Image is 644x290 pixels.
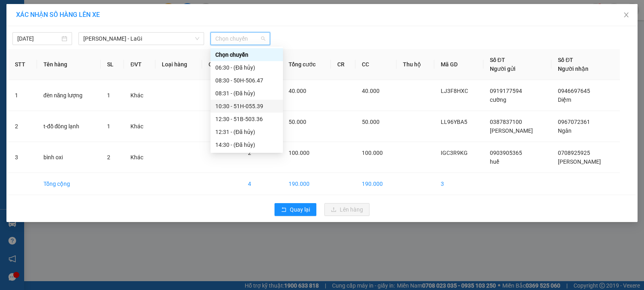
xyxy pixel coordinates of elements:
[362,119,380,125] span: 50.000
[490,119,522,125] span: 0387837100
[490,150,522,156] span: 0903905365
[107,92,110,99] span: 1
[290,205,310,214] span: Quay lại
[215,128,278,136] div: 12:31 - (Đã hủy)
[275,203,316,216] button: rollbackQuay lại
[37,173,101,195] td: Tổng cộng
[215,115,278,123] div: 12:30 - 51B-503.36
[434,49,483,80] th: Mã GD
[282,173,331,195] td: 190.000
[289,119,306,125] span: 50.000
[215,89,278,98] div: 08:31 - (Đã hủy)
[8,142,37,173] td: 3
[155,49,202,80] th: Loại hàng
[282,49,331,80] th: Tổng cước
[17,34,60,43] input: 15/09/2025
[289,150,310,156] span: 100.000
[202,49,242,80] th: Ghi chú
[490,66,516,72] span: Người gửi
[8,111,37,142] td: 2
[107,123,110,130] span: 1
[37,142,101,173] td: bình oxi
[490,97,506,103] span: cường
[558,158,601,165] span: [PERSON_NAME]
[490,88,522,94] span: 0919177594
[211,48,283,61] div: Chọn chuyến
[215,33,265,45] span: Chọn chuyến
[242,173,282,195] td: 4
[324,203,369,216] button: uploadLên hàng
[215,102,278,111] div: 10:30 - 51H-055.39
[124,80,155,111] td: Khác
[8,80,37,111] td: 1
[248,150,251,156] span: 2
[615,4,638,27] button: Close
[558,57,573,63] span: Số ĐT
[355,49,396,80] th: CC
[124,142,155,173] td: Khác
[281,207,287,213] span: rollback
[83,33,199,45] span: Hồ Chí Minh - LaGi
[490,158,499,165] span: huế
[215,76,278,85] div: 08:30 - 50H-506.47
[215,140,278,149] div: 14:30 - (Đã hủy)
[37,111,101,142] td: t-đồ đông lạnh
[289,88,306,94] span: 40.000
[362,150,383,156] span: 100.000
[215,63,278,72] div: 06:30 - (Đã hủy)
[16,11,100,19] span: XÁC NHẬN SỐ HÀNG LÊN XE
[434,173,483,195] td: 3
[441,150,468,156] span: IGC3R9KG
[558,66,588,72] span: Người nhận
[558,119,590,125] span: 0967072361
[37,80,101,111] td: đèn năng lượng
[124,111,155,142] td: Khác
[107,154,110,160] span: 2
[441,119,467,125] span: LL96YBA5
[101,49,124,80] th: SL
[355,173,396,195] td: 190.000
[195,36,200,41] span: down
[331,49,355,80] th: CR
[441,88,468,94] span: LJ3F8HXC
[558,88,590,94] span: 0946697645
[490,57,505,63] span: Số ĐT
[362,88,380,94] span: 40.000
[623,12,630,18] span: close
[215,50,278,59] div: Chọn chuyến
[558,97,571,103] span: Diệm
[558,150,590,156] span: 0708925925
[37,49,101,80] th: Tên hàng
[558,128,572,134] span: Ngân
[124,49,155,80] th: ĐVT
[490,128,533,134] span: [PERSON_NAME]
[396,49,434,80] th: Thu hộ
[8,49,37,80] th: STT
